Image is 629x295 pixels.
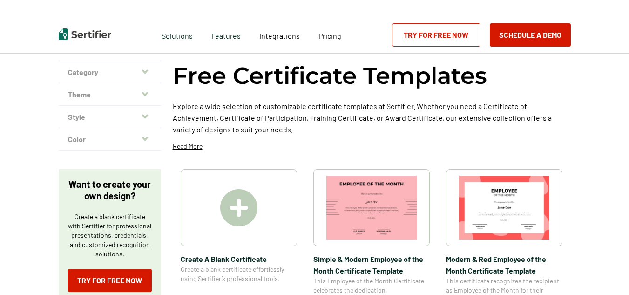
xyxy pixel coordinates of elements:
p: Read More [173,142,203,151]
a: Try for Free Now [392,23,480,47]
img: Modern & Red Employee of the Month Certificate Template [459,176,549,240]
button: Category [59,61,161,83]
span: Create a blank certificate effortlessly using Sertifier’s professional tools. [181,265,297,283]
p: Create a blank certificate with Sertifier for professional presentations, credentials, and custom... [68,212,152,259]
img: Sertifier | Digital Credentialing Platform [59,28,111,40]
img: Create A Blank Certificate [220,189,257,226]
span: Pricing [318,31,341,40]
span: Modern & Red Employee of the Month Certificate Template [446,253,562,276]
p: Want to create your own design? [68,178,152,202]
span: Integrations [259,31,300,40]
span: Solutions [162,29,193,41]
span: Create A Blank Certificate [181,253,297,265]
button: Schedule a Demo [490,23,571,47]
button: Style [59,106,161,128]
button: Theme [59,83,161,106]
span: Simple & Modern Employee of the Month Certificate Template [313,253,430,276]
a: Try for Free Now [68,269,152,292]
span: Features [211,29,241,41]
h1: Free Certificate Templates [173,61,487,91]
a: Pricing [318,29,341,41]
img: Simple & Modern Employee of the Month Certificate Template [326,176,417,240]
button: Color [59,128,161,151]
p: Explore a wide selection of customizable certificate templates at Sertifier. Whether you need a C... [173,100,571,135]
a: Integrations [259,29,300,41]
